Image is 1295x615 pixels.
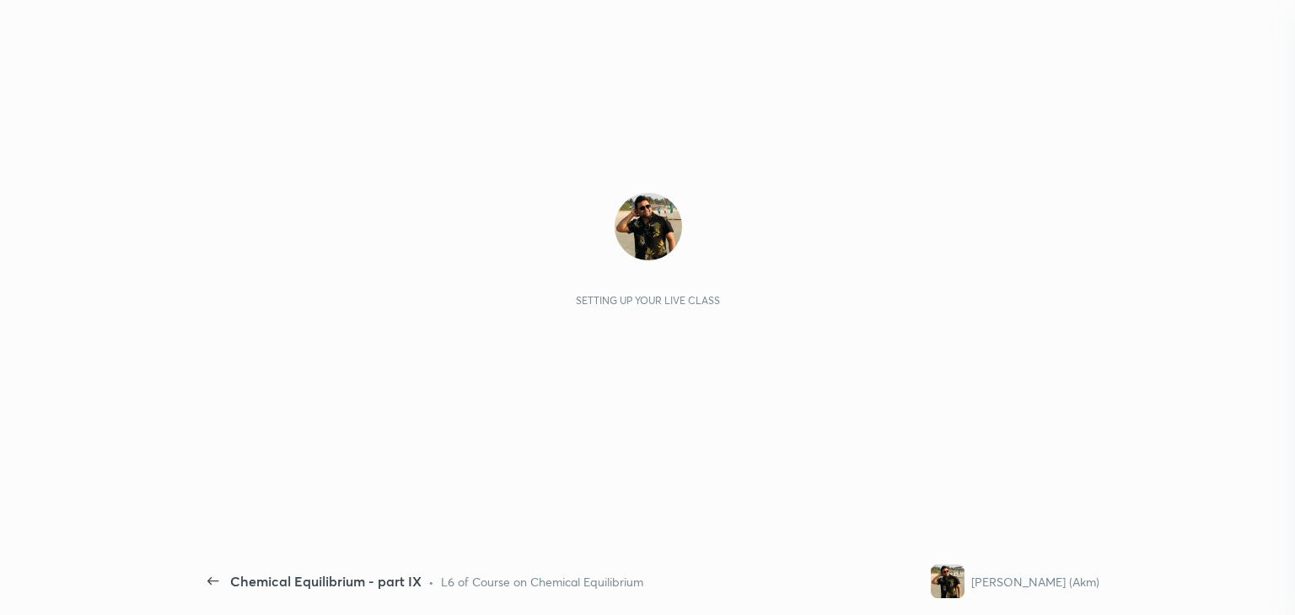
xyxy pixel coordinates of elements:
[441,573,643,591] div: L6 of Course on Chemical Equilibrium
[931,564,965,598] img: 972cef165c4e428681d13a87c9ec34ae.jpg
[971,573,1099,591] div: [PERSON_NAME] (Akm)
[230,571,422,591] div: Chemical Equilibrium - part IX
[576,294,720,307] div: Setting up your live class
[615,193,682,260] img: 972cef165c4e428681d13a87c9ec34ae.jpg
[428,573,434,591] div: •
